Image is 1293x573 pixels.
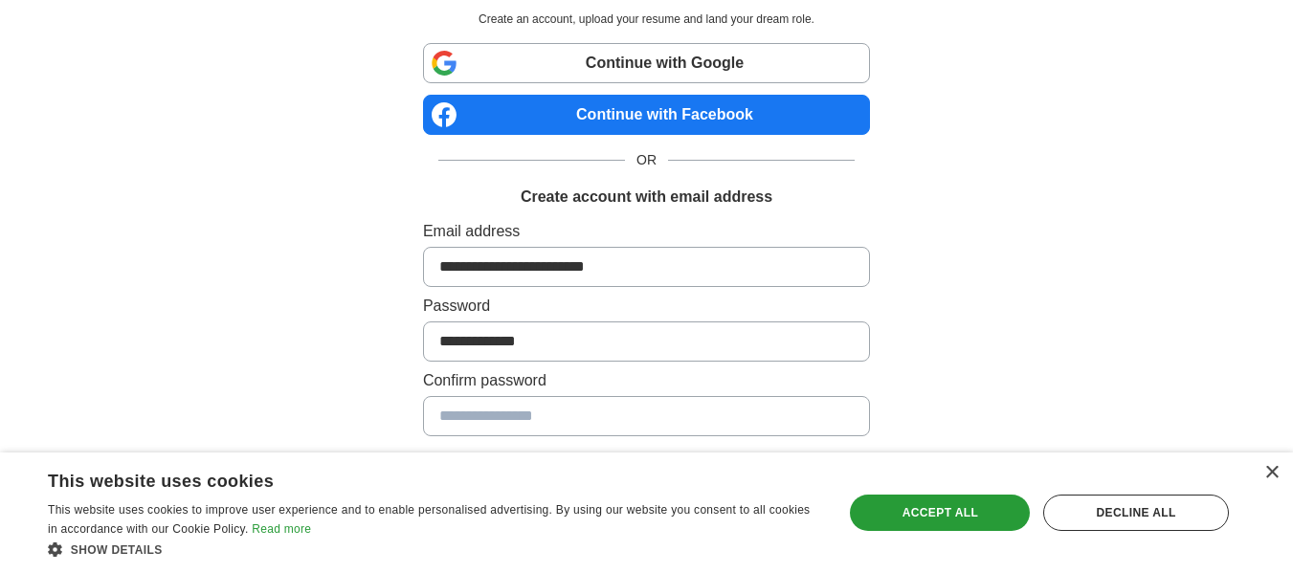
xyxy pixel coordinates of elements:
[423,295,870,318] label: Password
[1264,466,1279,480] div: Close
[521,186,772,209] h1: Create account with email address
[427,11,866,28] p: Create an account, upload your resume and land your dream role.
[252,522,311,536] a: Read more, opens a new window
[71,543,163,557] span: Show details
[423,220,870,243] label: Email address
[423,95,870,135] a: Continue with Facebook
[850,495,1030,531] div: Accept all
[423,369,870,392] label: Confirm password
[48,464,772,493] div: This website uses cookies
[1043,495,1229,531] div: Decline all
[48,503,810,536] span: This website uses cookies to improve user experience and to enable personalised advertising. By u...
[48,540,820,559] div: Show details
[625,150,668,170] span: OR
[423,43,870,83] a: Continue with Google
